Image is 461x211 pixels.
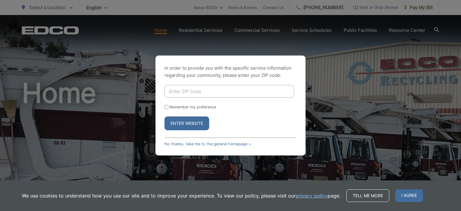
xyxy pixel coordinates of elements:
label: Remember my preference [170,105,216,109]
a: Tell me more [346,189,389,202]
button: Enter Website [164,116,209,130]
a: privacy policy [296,192,328,199]
p: We use cookies to understand how you use our site and to improve your experience. To view our pol... [22,192,340,199]
p: In order to provide you with the specific service information regarding your community, please en... [164,65,297,79]
input: Enter ZIP Code [164,85,294,98]
span: I agree [395,189,423,202]
a: No thanks, take me to the general homepage > [164,142,251,146]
